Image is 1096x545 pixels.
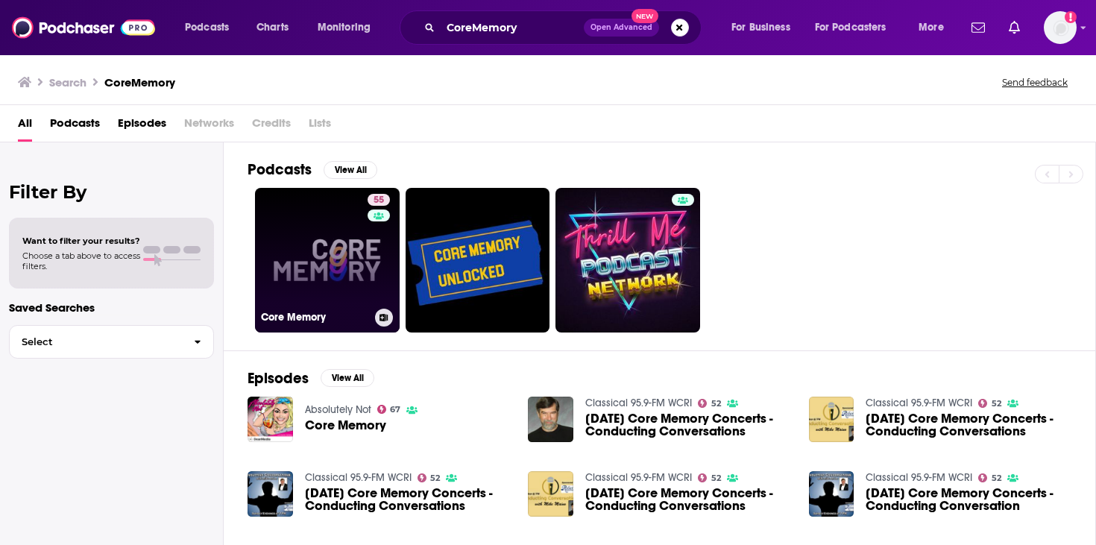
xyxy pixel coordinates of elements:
[919,17,944,38] span: More
[255,188,400,333] a: 55Core Memory
[528,471,573,517] img: 09-08-19 Core Memory Concerts - Conducting Conversations
[12,13,155,42] img: Podchaser - Follow, Share and Rate Podcasts
[866,412,1071,438] span: [DATE] Core Memory Concerts - Conducting Conversations
[22,251,140,271] span: Choose a tab above to access filters.
[18,111,32,142] a: All
[908,16,963,40] button: open menu
[9,181,214,203] h2: Filter By
[585,487,791,512] a: 09-08-19 Core Memory Concerts - Conducting Conversations
[978,473,1001,482] a: 52
[809,471,854,517] img: 04-18-21 Core Memory Concerts - Conducting Conversation
[866,412,1071,438] a: 04-12-20 Core Memory Concerts - Conducting Conversations
[377,405,401,414] a: 67
[711,475,721,482] span: 52
[248,369,374,388] a: EpisodesView All
[309,111,331,142] span: Lists
[585,487,791,512] span: [DATE] Core Memory Concerts - Conducting Conversations
[809,397,854,442] img: 04-12-20 Core Memory Concerts - Conducting Conversations
[590,24,652,31] span: Open Advanced
[441,16,584,40] input: Search podcasts, credits, & more...
[698,399,721,408] a: 52
[966,15,991,40] a: Show notifications dropdown
[9,300,214,315] p: Saved Searches
[9,325,214,359] button: Select
[261,311,369,324] h3: Core Memory
[318,17,371,38] span: Monitoring
[992,400,1001,407] span: 52
[1044,11,1077,44] span: Logged in as derettb
[998,76,1072,89] button: Send feedback
[711,400,721,407] span: 52
[1044,11,1077,44] img: User Profile
[1003,15,1026,40] a: Show notifications dropdown
[978,399,1001,408] a: 52
[22,236,140,246] span: Want to filter your results?
[815,17,886,38] span: For Podcasters
[247,16,297,40] a: Charts
[305,487,511,512] span: [DATE] Core Memory Concerts - Conducting Conversations
[721,16,809,40] button: open menu
[174,16,248,40] button: open menu
[248,471,293,517] img: 08-30-20 Core Memory Concerts - Conducting Conversations
[248,160,312,179] h2: Podcasts
[528,397,573,442] img: 02-24-19 Core Memory Concerts - Conducting Conversations
[305,471,412,484] a: Classical 95.9-FM WCRI
[585,412,791,438] span: [DATE] Core Memory Concerts - Conducting Conversations
[374,193,384,208] span: 55
[585,397,692,409] a: Classical 95.9-FM WCRI
[418,473,441,482] a: 52
[256,17,289,38] span: Charts
[305,419,386,432] a: Core Memory
[585,471,692,484] a: Classical 95.9-FM WCRI
[248,397,293,442] img: Core Memory
[585,412,791,438] a: 02-24-19 Core Memory Concerts - Conducting Conversations
[49,75,86,89] h3: Search
[104,75,175,89] h3: CoreMemory
[866,487,1071,512] a: 04-18-21 Core Memory Concerts - Conducting Conversation
[866,487,1071,512] span: [DATE] Core Memory Concerts - Conducting Conversation
[185,17,229,38] span: Podcasts
[50,111,100,142] a: Podcasts
[321,369,374,387] button: View All
[584,19,659,37] button: Open AdvancedNew
[992,475,1001,482] span: 52
[632,9,658,23] span: New
[414,10,716,45] div: Search podcasts, credits, & more...
[248,369,309,388] h2: Episodes
[866,397,972,409] a: Classical 95.9-FM WCRI
[368,194,390,206] a: 55
[184,111,234,142] span: Networks
[324,161,377,179] button: View All
[1065,11,1077,23] svg: Add a profile image
[10,337,182,347] span: Select
[248,160,377,179] a: PodcastsView All
[390,406,400,413] span: 67
[805,16,908,40] button: open menu
[307,16,390,40] button: open menu
[698,473,721,482] a: 52
[305,403,371,416] a: Absolutely Not
[1044,11,1077,44] button: Show profile menu
[305,487,511,512] a: 08-30-20 Core Memory Concerts - Conducting Conversations
[430,475,440,482] span: 52
[252,111,291,142] span: Credits
[866,471,972,484] a: Classical 95.9-FM WCRI
[731,17,790,38] span: For Business
[118,111,166,142] a: Episodes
